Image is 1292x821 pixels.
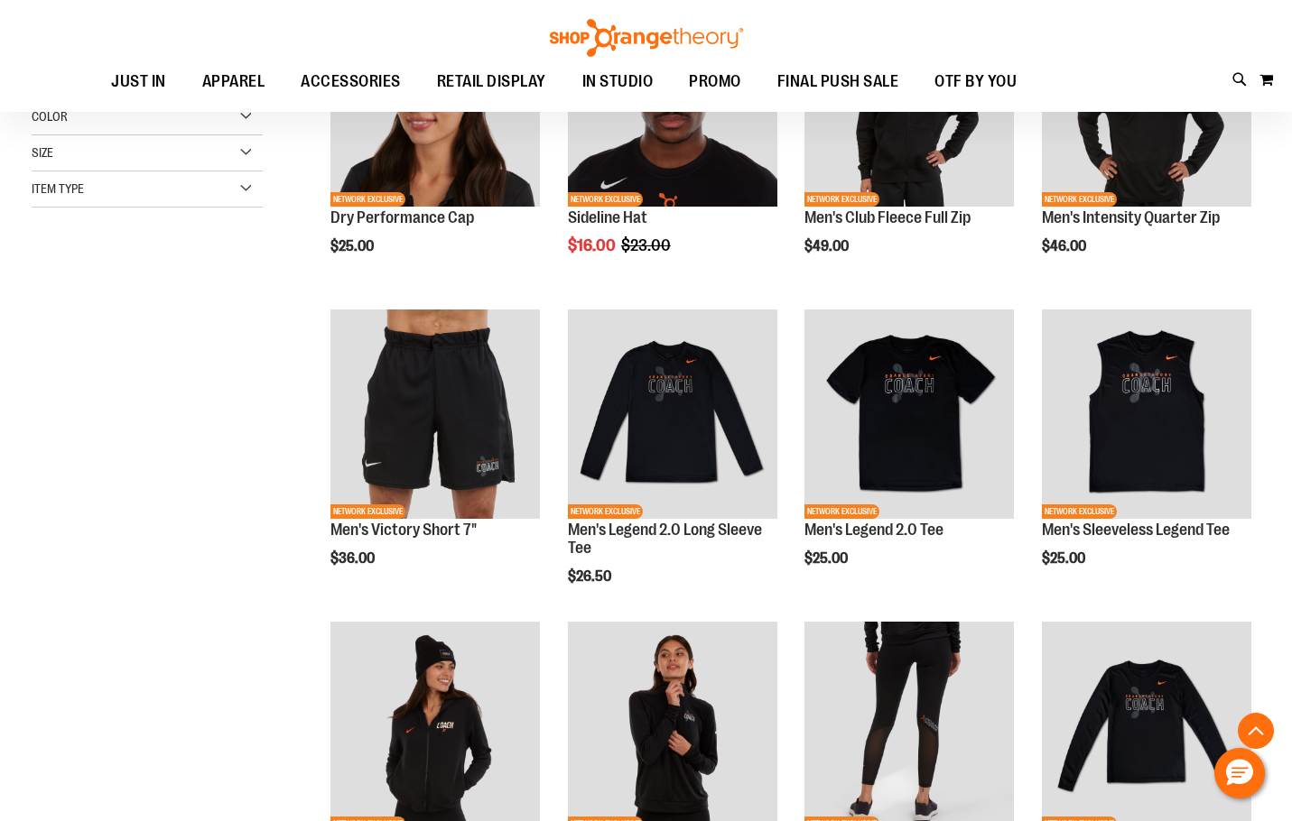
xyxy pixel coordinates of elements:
[795,300,1023,613] div: product
[1214,748,1265,798] button: Hello, have a question? Let’s chat.
[568,309,777,521] a: OTF Mens Coach FA23 Legend 2.0 LS Tee - Black primary imageNETWORK EXCLUSIVE
[568,568,614,585] span: $26.50
[804,192,879,207] span: NETWORK EXCLUSIVE
[564,61,672,102] a: IN STUDIO
[330,238,376,254] span: $25.00
[330,504,405,519] span: NETWORK EXCLUSIVE
[1033,300,1260,613] div: product
[804,208,971,226] a: Men's Club Fleece Full Zip
[689,61,741,102] span: PROMO
[32,109,68,124] span: Color
[1042,504,1117,519] span: NETWORK EXCLUSIVE
[202,61,265,102] span: APPAREL
[330,521,477,539] a: Men's Victory Short 7"
[804,504,879,519] span: NETWORK EXCLUSIVE
[568,192,643,207] span: NETWORK EXCLUSIVE
[1042,309,1251,521] a: OTF Mens Coach FA23 Legend Sleeveless Tee - Black primary imageNETWORK EXCLUSIVE
[1042,192,1117,207] span: NETWORK EXCLUSIVE
[934,61,1017,102] span: OTF BY YOU
[184,61,283,103] a: APPAREL
[804,238,851,254] span: $49.00
[777,61,899,102] span: FINAL PUSH SALE
[93,61,184,103] a: JUST IN
[621,236,674,254] span: $23.00
[283,61,419,103] a: ACCESSORIES
[1042,521,1230,539] a: Men's Sleeveless Legend Tee
[559,300,786,631] div: product
[330,550,377,567] span: $36.00
[568,236,618,254] span: $16.00
[759,61,917,103] a: FINAL PUSH SALE
[32,181,84,196] span: Item Type
[301,61,401,102] span: ACCESSORIES
[437,61,546,102] span: RETAIL DISPLAY
[32,145,53,160] span: Size
[804,309,1014,519] img: OTF Mens Coach FA23 Legend 2.0 SS Tee - Black primary image
[321,300,549,613] div: product
[330,309,540,521] a: OTF Mens Coach FA23 Victory Short - Black primary imageNETWORK EXCLUSIVE
[568,504,643,519] span: NETWORK EXCLUSIVE
[568,309,777,519] img: OTF Mens Coach FA23 Legend 2.0 LS Tee - Black primary image
[1042,309,1251,519] img: OTF Mens Coach FA23 Legend Sleeveless Tee - Black primary image
[419,61,564,103] a: RETAIL DISPLAY
[916,61,1035,103] a: OTF BY YOU
[547,19,746,57] img: Shop Orangetheory
[568,521,762,557] a: Men's Legend 2.0 Long Sleeve Tee
[804,521,943,539] a: Men's Legend 2.0 Tee
[1042,208,1220,226] a: Men's Intensity Quarter Zip
[568,208,647,226] a: Sideline Hat
[330,309,540,519] img: OTF Mens Coach FA23 Victory Short - Black primary image
[1042,238,1089,254] span: $46.00
[582,61,654,102] span: IN STUDIO
[111,61,166,102] span: JUST IN
[671,61,759,103] a: PROMO
[330,208,474,226] a: Dry Performance Cap
[1238,713,1274,749] button: Back To Top
[804,550,850,567] span: $25.00
[330,192,405,207] span: NETWORK EXCLUSIVE
[804,309,1014,521] a: OTF Mens Coach FA23 Legend 2.0 SS Tee - Black primary imageNETWORK EXCLUSIVE
[1042,550,1088,567] span: $25.00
